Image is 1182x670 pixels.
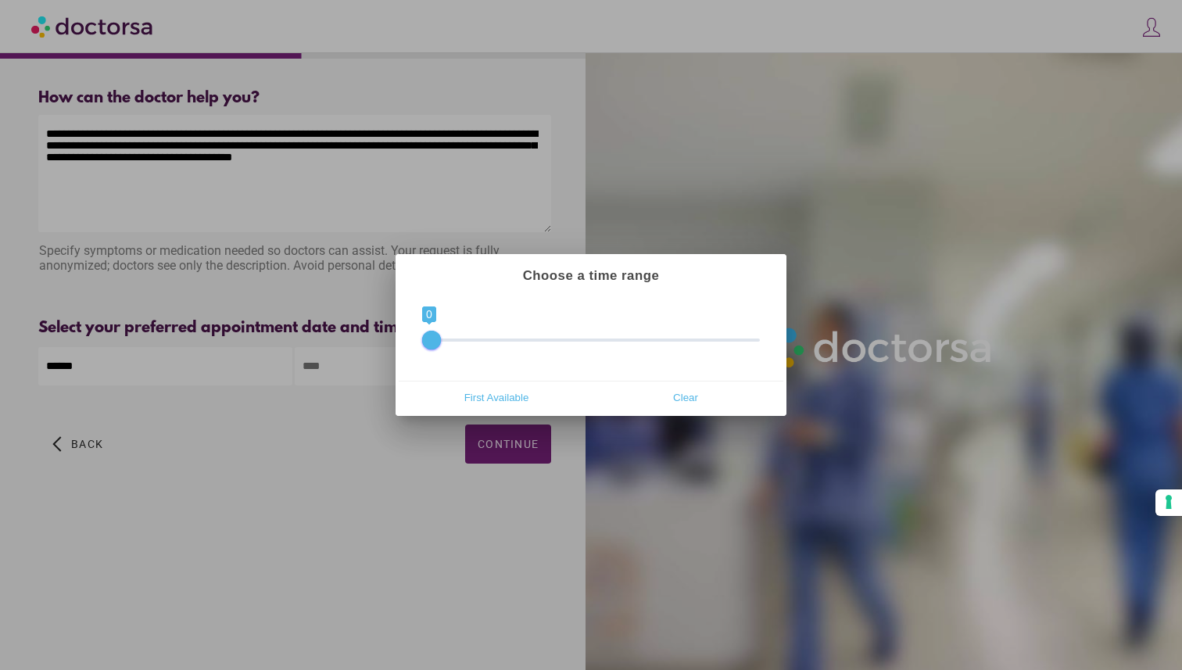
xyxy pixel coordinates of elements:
span: Clear [596,385,775,409]
button: First Available [402,385,591,410]
button: Your consent preferences for tracking technologies [1155,489,1182,516]
button: Clear [591,385,780,410]
strong: Choose a time range [523,268,660,283]
span: First Available [407,385,586,409]
span: 0 [422,306,436,322]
